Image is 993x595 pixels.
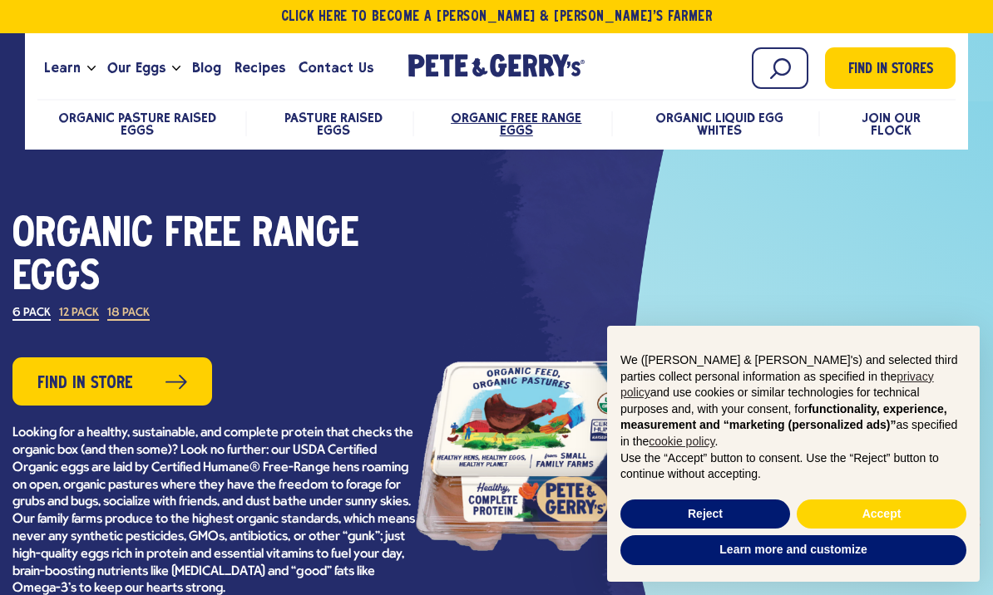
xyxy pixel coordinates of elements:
a: Contact Us [292,46,379,91]
a: Recipes [228,46,292,91]
a: Join Our Flock [862,110,921,138]
span: Learn [44,57,81,78]
a: Pasture Raised Eggs [284,110,383,138]
span: Contact Us [299,57,373,78]
a: Learn [37,46,87,91]
label: 18 Pack [107,307,150,321]
a: Organic Free Range Eggs [451,110,581,138]
nav: desktop product menu [37,99,956,147]
label: 6 Pack [12,307,51,321]
label: 12 Pack [59,307,99,321]
h1: Organic Free Range Eggs [12,214,416,300]
span: Find in Store [37,371,133,396]
a: Our Eggs [101,46,172,91]
span: Our Eggs [107,57,165,78]
a: Organic Liquid Egg Whites [655,110,783,138]
span: Find in Stores [848,59,933,81]
button: Reject [620,499,790,529]
span: Recipes [235,57,285,78]
a: Find in Store [12,357,212,406]
a: Blog [185,46,228,91]
button: Learn more and customize [620,535,966,565]
p: Use the “Accept” button to consent. Use the “Reject” button to continue without accepting. [620,450,966,483]
p: We ([PERSON_NAME] & [PERSON_NAME]'s) and selected third parties collect personal information as s... [620,352,966,450]
a: Organic Pasture Raised Eggs [58,110,216,138]
a: cookie policy [649,435,714,448]
button: Accept [797,499,966,529]
span: Blog [192,57,221,78]
a: Find in Stores [825,47,956,89]
button: Open the dropdown menu for Learn [87,66,96,71]
input: Search [752,47,808,89]
button: Open the dropdown menu for Our Eggs [172,66,180,71]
